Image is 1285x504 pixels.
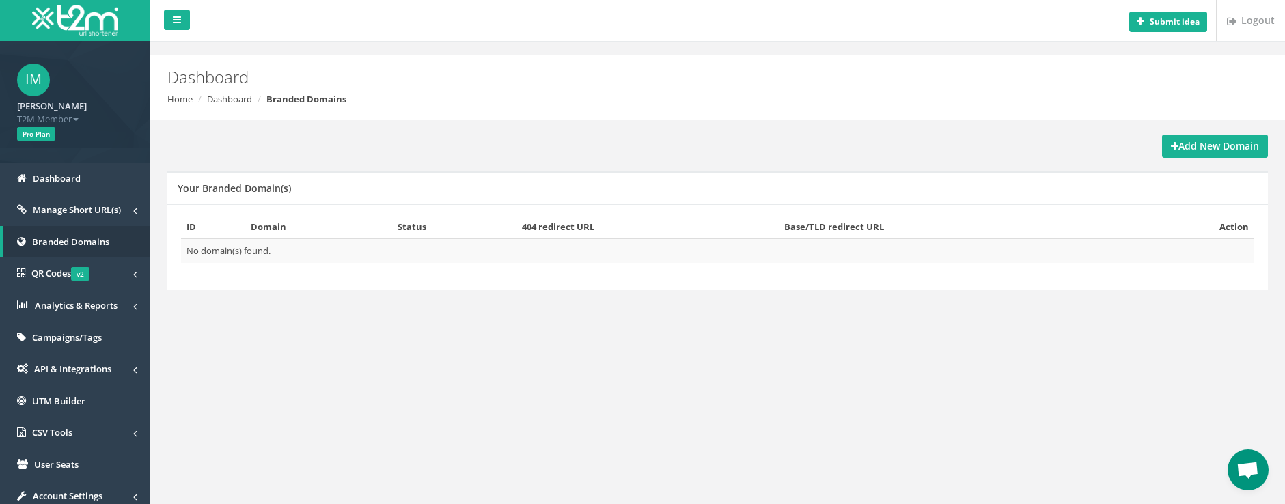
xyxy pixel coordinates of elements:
[1127,215,1254,239] th: Action
[266,93,346,105] strong: Branded Domains
[31,267,89,279] span: QR Codes
[17,127,55,141] span: Pro Plan
[32,426,72,438] span: CSV Tools
[1129,12,1207,32] button: Submit idea
[1150,16,1200,27] b: Submit idea
[34,363,111,375] span: API & Integrations
[32,331,102,344] span: Campaigns/Tags
[71,267,89,281] span: v2
[1228,449,1269,490] div: Open chat
[32,5,118,36] img: T2M
[34,458,79,471] span: User Seats
[167,68,1081,86] h2: Dashboard
[35,299,118,311] span: Analytics & Reports
[1162,135,1268,158] a: Add New Domain
[779,215,1127,239] th: Base/TLD redirect URL
[33,204,121,216] span: Manage Short URL(s)
[392,215,517,239] th: Status
[33,172,81,184] span: Dashboard
[178,183,291,193] h5: Your Branded Domain(s)
[33,490,102,502] span: Account Settings
[17,96,133,125] a: [PERSON_NAME] T2M Member
[245,215,391,239] th: Domain
[207,93,252,105] a: Dashboard
[1171,139,1259,152] strong: Add New Domain
[17,64,50,96] span: IM
[32,236,109,248] span: Branded Domains
[181,215,245,239] th: ID
[32,395,85,407] span: UTM Builder
[17,113,133,126] span: T2M Member
[167,93,193,105] a: Home
[516,215,779,239] th: 404 redirect URL
[181,239,1254,263] td: No domain(s) found.
[17,100,87,112] strong: [PERSON_NAME]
